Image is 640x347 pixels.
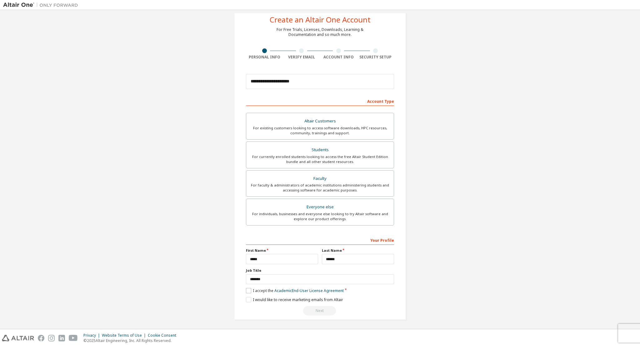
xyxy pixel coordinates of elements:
label: I would like to receive marketing emails from Altair [246,297,343,302]
div: Altair Customers [250,117,390,126]
div: Create an Altair One Account [270,16,371,23]
div: Personal Info [246,55,283,60]
img: youtube.svg [69,335,78,341]
img: linkedin.svg [58,335,65,341]
div: For individuals, businesses and everyone else looking to try Altair software and explore our prod... [250,211,390,221]
label: Last Name [322,248,394,253]
div: For existing customers looking to access software downloads, HPC resources, community, trainings ... [250,126,390,136]
label: I accept the [246,288,344,293]
div: Read and acccept EULA to continue [246,306,394,315]
a: Academic End-User License Agreement [274,288,344,293]
div: Security Setup [357,55,394,60]
div: For currently enrolled students looking to access the free Altair Student Edition bundle and all ... [250,154,390,164]
div: Students [250,146,390,154]
div: For faculty & administrators of academic institutions administering students and accessing softwa... [250,183,390,193]
label: First Name [246,248,318,253]
div: Your Profile [246,235,394,245]
div: Everyone else [250,203,390,211]
p: © 2025 Altair Engineering, Inc. All Rights Reserved. [83,338,180,343]
div: Website Terms of Use [102,333,148,338]
div: Account Info [320,55,357,60]
img: instagram.svg [48,335,55,341]
img: Altair One [3,2,81,8]
img: facebook.svg [38,335,44,341]
div: Faculty [250,174,390,183]
div: Privacy [83,333,102,338]
label: Job Title [246,268,394,273]
div: Verify Email [283,55,320,60]
div: Account Type [246,96,394,106]
div: For Free Trials, Licenses, Downloads, Learning & Documentation and so much more. [277,27,363,37]
img: altair_logo.svg [2,335,34,341]
div: Cookie Consent [148,333,180,338]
